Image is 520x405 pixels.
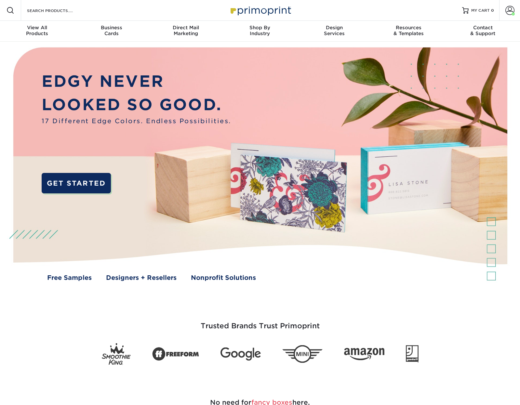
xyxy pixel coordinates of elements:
span: Design [297,25,371,31]
a: BusinessCards [74,21,148,42]
a: Nonprofit Solutions [191,273,256,283]
div: Services [297,25,371,36]
span: 0 [491,8,494,13]
img: Google [220,347,261,361]
img: Primoprint [228,3,293,17]
a: Free Samples [47,273,92,283]
img: Goodwill [406,345,419,363]
div: & Support [446,25,520,36]
div: & Templates [371,25,446,36]
img: Freeform [152,344,199,364]
a: Resources& Templates [371,21,446,42]
a: Contact& Support [446,21,520,42]
a: Direct MailMarketing [149,21,223,42]
a: Designers + Resellers [106,273,177,283]
span: 17 Different Edge Colors. Endless Possibilities. [42,117,231,126]
a: GET STARTED [42,173,111,193]
p: LOOKED SO GOOD. [42,93,231,117]
h3: Trusted Brands Trust Primoprint [70,306,450,338]
a: Shop ByIndustry [223,21,297,42]
div: Marketing [149,25,223,36]
span: Direct Mail [149,25,223,31]
img: Smoothie King [102,343,131,365]
a: DesignServices [297,21,371,42]
span: Contact [446,25,520,31]
div: Industry [223,25,297,36]
p: EDGY NEVER [42,70,231,93]
span: Business [74,25,148,31]
span: Shop By [223,25,297,31]
img: Mini [282,345,323,363]
div: Cards [74,25,148,36]
img: Amazon [344,348,384,360]
input: SEARCH PRODUCTS..... [26,7,90,14]
span: Resources [371,25,446,31]
span: MY CART [471,8,490,13]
